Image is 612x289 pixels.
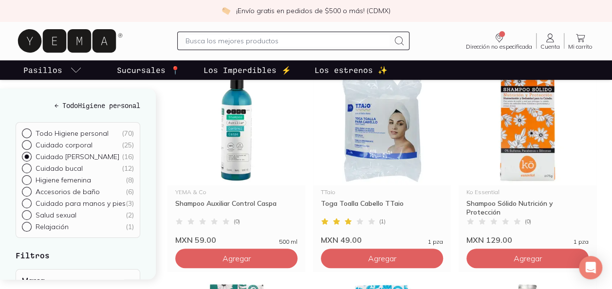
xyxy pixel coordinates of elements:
span: Dirección no especificada [466,44,532,50]
div: ( 12 ) [122,164,134,173]
p: ¡Envío gratis en pedidos de $500 o más! (CDMX) [236,6,390,16]
div: ( 2 ) [126,211,134,219]
div: ( 70 ) [122,129,134,138]
p: Cuidado para manos y pies [36,199,126,208]
p: Pasillos [23,64,62,76]
div: ( 6 ) [126,187,134,196]
strong: Filtros [16,251,50,260]
span: Cuenta [540,44,560,50]
a: Los estrenos ✨ [313,60,389,80]
a: Los Imperdibles ⚡️ [202,60,293,80]
div: ( 3 ) [126,199,134,208]
span: 500 ml [279,239,297,245]
p: Cuidado [PERSON_NAME] [36,152,119,161]
a: pasillo-todos-link [21,60,84,80]
span: MXN 49.00 [321,235,362,245]
div: ( 8 ) [126,176,134,184]
p: Accesorios de baño [36,187,100,196]
span: Agregar [223,253,251,263]
p: Todo Higiene personal [36,129,109,138]
span: MXN 59.00 [175,235,216,245]
a: Dirección no especificada [462,32,536,50]
span: ( 0 ) [525,218,531,224]
img: Frente [313,66,451,185]
p: Cuidado bucal [36,164,83,173]
span: ( 0 ) [234,218,240,224]
div: Ko Essential [466,189,589,195]
div: Open Intercom Messenger [579,256,602,279]
span: Mi carrito [568,44,593,50]
a: Sucursales 📍 [115,60,182,80]
span: Agregar [514,253,542,263]
div: TTaio [321,189,443,195]
h5: ← Todo Higiene personal [16,100,140,110]
a: Cuenta [537,32,564,50]
p: Cuidado corporal [36,141,93,149]
span: MXN 129.00 [466,235,512,245]
div: Shampoo Auxiliar Control Caspa [175,199,297,217]
img: check [222,6,230,15]
span: ( 1 ) [379,218,386,224]
div: Shampoo Sólido Nutrición y Protección [466,199,589,217]
div: ( 1 ) [126,222,134,231]
span: 1 pza [428,239,443,245]
div: Toga Toalla Cabello TTaio [321,199,443,217]
a: Shampoo Sólido Nutrición y ProtecciónKo EssentialShampoo Sólido Nutrición y Protección(0)MXN 129.... [459,66,596,245]
p: Relajación [36,222,69,231]
button: Agregar [321,249,443,268]
p: Higiene femenina [36,176,91,184]
button: Agregar [175,249,297,268]
p: Sucursales 📍 [117,64,180,76]
p: Salud sexual [36,211,76,219]
input: Busca los mejores productos [185,35,389,47]
a: ← TodoHigiene personal [16,100,140,110]
img: Shampoo Sólido Nutrición y Protección [459,66,596,185]
a: FrenteTTaioToga Toalla Cabello TTaio(1)MXN 49.001 pza [313,66,451,245]
p: Los Imperdibles ⚡️ [204,64,291,76]
img: Shampoo Reducción Caída [167,66,305,185]
h4: Marca [22,275,45,285]
span: 1 pza [574,239,589,245]
p: Los estrenos ✨ [315,64,388,76]
a: Shampoo Reducción CaídaYEMA & CoShampoo Auxiliar Control Caspa(0)MXN 59.00500 ml [167,66,305,245]
div: YEMA & Co [175,189,297,195]
div: ( 25 ) [122,141,134,149]
div: ( 16 ) [122,152,134,161]
button: Agregar [466,249,589,268]
a: Mi carrito [564,32,596,50]
span: Agregar [368,253,396,263]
